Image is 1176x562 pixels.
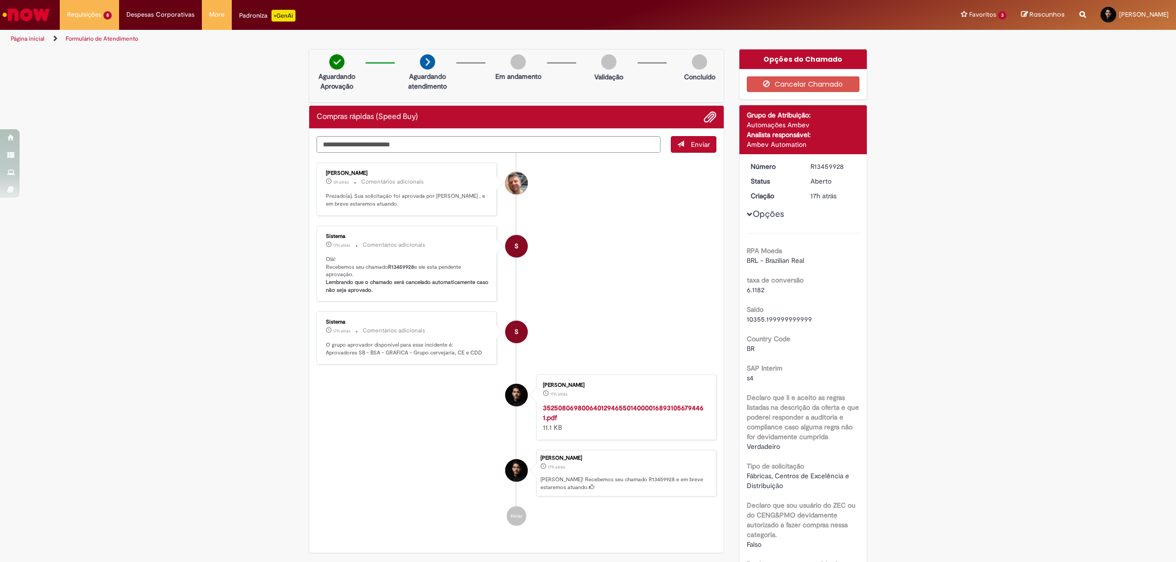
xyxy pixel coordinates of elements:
small: Comentários adicionais [361,178,424,186]
span: s4 [747,374,754,382]
span: 17h atrás [548,464,565,470]
b: RPA Moeda [747,246,782,255]
span: Verdadeiro [747,442,780,451]
div: Opções do Chamado [739,49,867,69]
div: Aberto [810,176,856,186]
time: 28/08/2025 19:08:58 [810,191,836,200]
span: 17h atrás [333,242,350,248]
span: Fábricas, Centros de Excelência e Distribuição [747,471,851,490]
p: Olá! Recebemos seu chamado e ele esta pendente aprovação. [326,256,489,294]
span: Despesas Corporativas [126,10,195,20]
div: [PERSON_NAME] [540,455,711,461]
button: Enviar [671,136,716,153]
div: Analista responsável: [747,130,860,140]
dt: Criação [743,191,804,201]
div: Ambev Automation [747,140,860,149]
a: Página inicial [11,35,45,43]
div: 28/08/2025 19:08:58 [810,191,856,201]
span: 6.1182 [747,285,764,294]
b: Declaro que li e aceito as regras listadas na descrição da oferta e que poderei responder a audit... [747,393,859,441]
div: [PERSON_NAME] [543,382,706,388]
h2: Compras rápidas (Speed Buy) Histórico de tíquete [317,113,418,121]
img: arrow-next.png [420,54,435,70]
div: 11.1 KB [543,403,706,432]
b: Tipo de solicitação [747,462,804,470]
span: 10355.199999999999 [747,315,812,324]
div: [PERSON_NAME] [326,170,489,176]
p: Concluído [684,72,715,82]
span: BR [747,344,755,353]
div: Sistema [326,234,489,239]
img: img-circle-grey.png [601,54,616,70]
span: BRL - Brazilian Real [747,256,804,265]
span: Requisições [67,10,101,20]
div: Sistema [326,319,489,325]
button: Cancelar Chamado [747,76,860,92]
img: img-circle-grey.png [692,54,707,70]
span: 17h atrás [810,191,836,200]
p: Validação [594,72,623,82]
span: More [209,10,224,20]
span: 17h atrás [333,328,350,334]
div: Padroniza [239,10,295,22]
p: O grupo aprovador disponível para esse incidente é: Aprovadores SB - BSA - GRAFICA - Grupo cervej... [326,341,489,356]
b: Declaro que sou usuário do ZEC ou do CENG&PMO devidamente autorizado a fazer compras nessa catego... [747,501,856,539]
ul: Trilhas de página [7,30,777,48]
div: Pedro Lucas Braga Gomes [505,459,528,482]
time: 28/08/2025 19:09:10 [333,242,350,248]
p: Em andamento [495,71,541,81]
b: Country Code [747,334,790,343]
span: 3h atrás [333,179,349,185]
div: Automações Ambev [747,120,860,130]
dt: Status [743,176,804,186]
textarea: Digite sua mensagem aqui... [317,136,661,153]
small: Comentários adicionais [363,327,425,335]
div: Diego Peres [505,172,528,194]
dt: Número [743,162,804,171]
b: SAP Interim [747,364,783,373]
span: Favoritos [969,10,996,20]
span: S [514,234,518,258]
ul: Histórico de tíquete [317,153,716,536]
div: R13459928 [810,162,856,171]
span: 8 [103,11,112,20]
a: 35250806980064012946550140000168931056794461.pdf [543,403,704,422]
b: Saldo [747,305,763,314]
span: S [514,320,518,344]
li: Pedro Lucas Braga Gomes [317,450,716,497]
span: 3 [998,11,1006,20]
time: 29/08/2025 08:52:31 [333,179,349,185]
time: 28/08/2025 19:08:56 [550,391,567,397]
time: 28/08/2025 19:09:07 [333,328,350,334]
span: [PERSON_NAME] [1119,10,1169,19]
span: 17h atrás [550,391,567,397]
p: Aguardando Aprovação [313,71,361,91]
div: System [505,235,528,258]
small: Comentários adicionais [363,241,425,249]
div: Pedro Lucas Braga Gomes [505,384,528,406]
span: Enviar [691,140,710,149]
p: +GenAi [271,10,295,22]
a: Rascunhos [1021,10,1065,20]
time: 28/08/2025 19:08:58 [548,464,565,470]
b: Lembrando que o chamado será cancelado automaticamente caso não seja aprovado. [326,279,490,294]
p: [PERSON_NAME]! Recebemos seu chamado R13459928 e em breve estaremos atuando. [540,476,711,491]
img: ServiceNow [1,5,51,24]
button: Adicionar anexos [704,111,716,123]
div: Grupo de Atribuição: [747,110,860,120]
span: Falso [747,540,761,549]
span: Rascunhos [1029,10,1065,19]
img: check-circle-green.png [329,54,344,70]
a: Formulário de Atendimento [66,35,138,43]
p: Aguardando atendimento [404,71,451,91]
img: img-circle-grey.png [511,54,526,70]
div: System [505,321,528,343]
p: Prezado(a), Sua solicitação foi aprovada por [PERSON_NAME] , e em breve estaremos atuando. [326,192,489,208]
b: R13459928 [388,263,414,271]
b: taxa de conversão [747,276,804,284]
